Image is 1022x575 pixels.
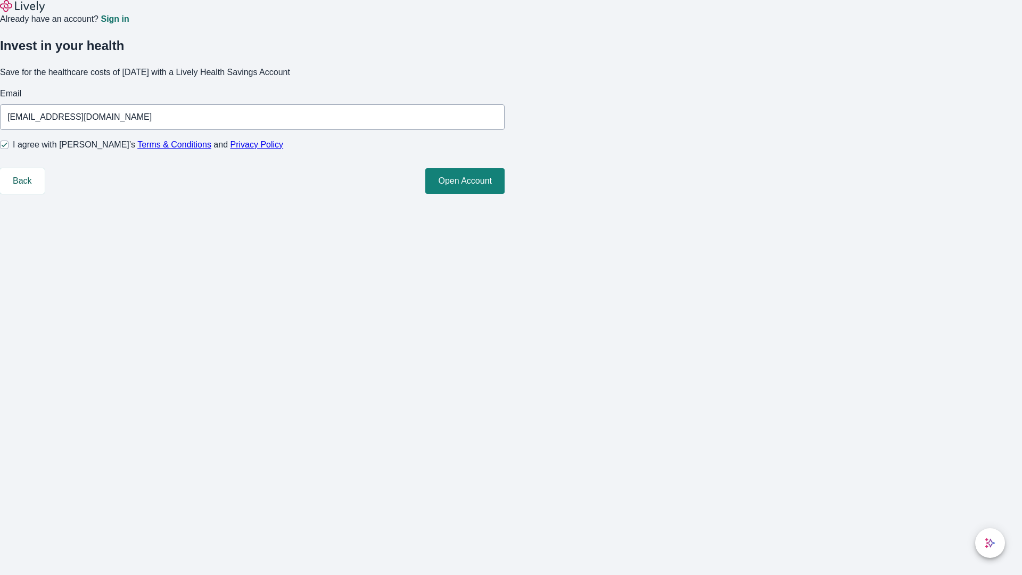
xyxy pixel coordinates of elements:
button: Open Account [425,168,505,194]
button: chat [975,528,1005,558]
a: Privacy Policy [230,140,284,149]
span: I agree with [PERSON_NAME]’s and [13,138,283,151]
svg: Lively AI Assistant [985,538,995,548]
a: Sign in [101,15,129,23]
a: Terms & Conditions [137,140,211,149]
